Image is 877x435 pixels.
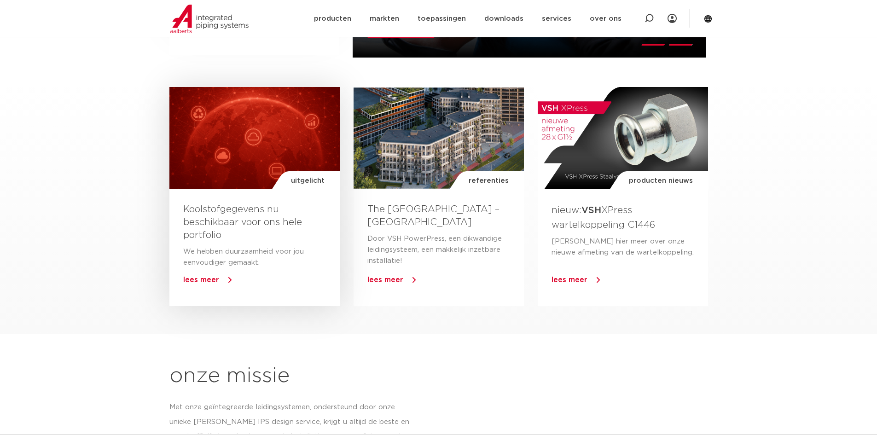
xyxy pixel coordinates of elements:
a: The [GEOGRAPHIC_DATA] – [GEOGRAPHIC_DATA] [367,205,499,227]
span: producten nieuws [629,171,693,191]
a: lees meer [552,276,587,284]
a: over ons [590,1,621,36]
li: Page dot 1 [641,44,665,46]
li: Page dot 2 [668,44,693,46]
strong: VSH [581,206,601,215]
span: uitgelicht [291,171,325,191]
a: Koolstofgegevens nu beschikbaar voor ons hele portfolio [183,205,302,240]
a: markten [370,1,399,36]
a: lees meer [367,276,403,284]
span: referenties [469,171,509,191]
h1: onze missie [169,361,708,391]
nav: Menu [314,1,621,36]
a: nieuw:VSHXPress wartelkoppeling C1446 [552,206,655,229]
p: We hebben duurzaamheid voor jou eenvoudiger gemaakt. [183,246,326,268]
a: producten [314,1,351,36]
p: Door VSH PowerPress, een dikwandige leidingsysteem, een makkelijk inzetbare installatie! [367,233,510,267]
a: services [542,1,571,36]
p: [PERSON_NAME] hier meer over onze nieuwe afmeting van de wartelkoppeling. [552,236,694,258]
a: lees meer [183,276,219,284]
a: toepassingen [418,1,466,36]
a: downloads [484,1,523,36]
